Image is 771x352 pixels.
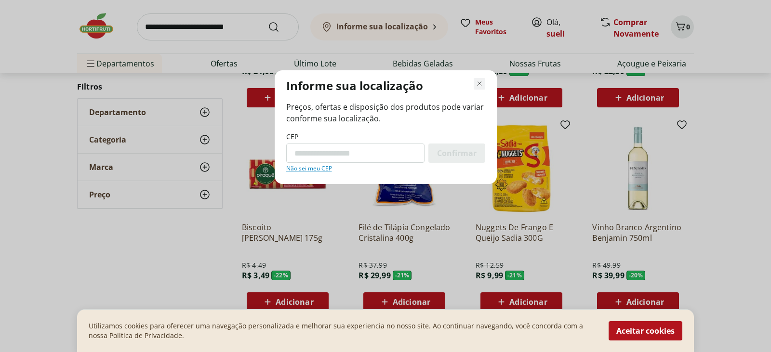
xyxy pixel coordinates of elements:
a: Não sei meu CEP [286,165,332,172]
button: Aceitar cookies [609,321,682,340]
p: Informe sua localização [286,78,423,93]
p: Utilizamos cookies para oferecer uma navegação personalizada e melhorar sua experiencia no nosso ... [89,321,597,340]
button: Fechar modal de regionalização [474,78,485,90]
div: Modal de regionalização [275,70,497,184]
span: Confirmar [437,149,477,157]
label: CEP [286,132,298,142]
button: Confirmar [428,143,485,163]
span: Preços, ofertas e disposição dos produtos pode variar conforme sua localização. [286,101,485,124]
